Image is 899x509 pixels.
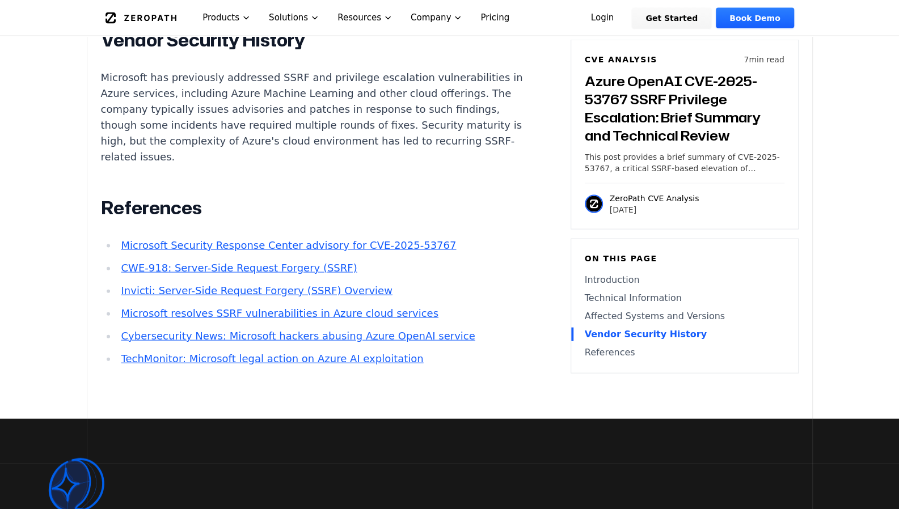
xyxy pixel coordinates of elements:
p: ZeroPath CVE Analysis [610,193,699,204]
a: TechMonitor: Microsoft legal action on Azure AI exploitation [121,353,423,364]
p: 7 min read [744,54,784,65]
a: Cybersecurity News: Microsoft hackers abusing Azure OpenAI service [121,330,475,342]
a: Get Started [632,8,711,28]
img: ZeroPath CVE Analysis [585,195,603,213]
a: CWE-918: Server-Side Request Forgery (SSRF) [121,262,357,274]
h6: CVE Analysis [585,54,657,65]
h2: References [101,197,523,219]
h3: Azure OpenAI CVE-2025-53767 SSRF Privilege Escalation: Brief Summary and Technical Review [585,72,784,145]
p: [DATE] [610,204,699,215]
a: Vendor Security History [585,328,784,341]
a: Microsoft Security Response Center advisory for CVE-2025-53767 [121,239,456,251]
a: Login [577,8,628,28]
a: References [585,346,784,359]
p: This post provides a brief summary of CVE-2025-53767, a critical SSRF-based elevation of privileg... [585,151,784,174]
p: Microsoft has previously addressed SSRF and privilege escalation vulnerabilities in Azure service... [101,70,523,165]
a: Microsoft resolves SSRF vulnerabilities in Azure cloud services [121,307,438,319]
a: Book Demo [716,8,794,28]
h6: On this page [585,253,784,264]
h2: Vendor Security History [101,29,523,52]
a: Affected Systems and Versions [585,309,784,323]
a: Invicti: Server-Side Request Forgery (SSRF) Overview [121,285,392,296]
a: Introduction [585,273,784,287]
a: Technical Information [585,291,784,305]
